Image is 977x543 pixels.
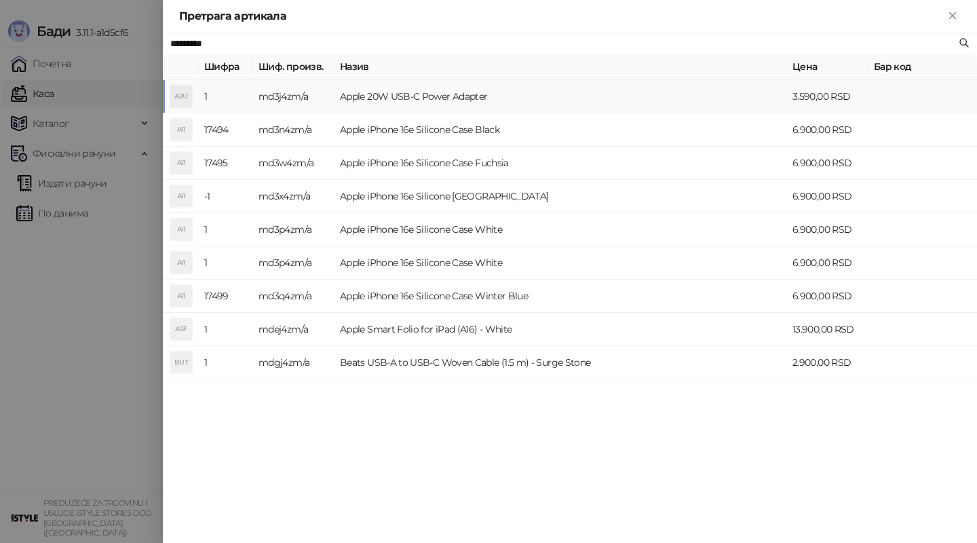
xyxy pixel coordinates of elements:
[170,119,192,141] div: AI1
[199,246,253,280] td: 1
[787,313,868,346] td: 13.900,00 RSD
[199,313,253,346] td: 1
[170,318,192,340] div: ASF
[253,313,334,346] td: mdej4zm/a
[199,280,253,313] td: 17499
[787,346,868,379] td: 2.900,00 RSD
[199,213,253,246] td: 1
[199,346,253,379] td: 1
[199,180,253,213] td: -1
[253,147,334,180] td: md3w4zm/a
[787,180,868,213] td: 6.900,00 RSD
[170,152,192,174] div: AI1
[787,113,868,147] td: 6.900,00 RSD
[253,113,334,147] td: md3n4zm/a
[253,180,334,213] td: md3x4zm/a
[334,147,787,180] td: Apple iPhone 16e Silicone Case Fuchsia
[334,180,787,213] td: Apple iPhone 16e Silicone [GEOGRAPHIC_DATA]
[253,280,334,313] td: md3q4zm/a
[334,213,787,246] td: Apple iPhone 16e Silicone Case White
[199,54,253,80] th: Шифра
[179,8,944,24] div: Претрага артикала
[199,113,253,147] td: 17494
[170,219,192,240] div: AI1
[170,252,192,274] div: AI1
[253,346,334,379] td: mdgj4zm/a
[334,54,787,80] th: Назив
[170,185,192,207] div: AI1
[170,352,192,373] div: BUT
[334,280,787,313] td: Apple iPhone 16e Silicone Case Winter Blue
[334,113,787,147] td: Apple iPhone 16e Silicone Case Black
[787,147,868,180] td: 6.900,00 RSD
[787,246,868,280] td: 6.900,00 RSD
[334,246,787,280] td: Apple iPhone 16e Silicone Case White
[199,80,253,113] td: 1
[334,80,787,113] td: Apple 20W USB-C Power Adapter
[868,54,977,80] th: Бар код
[199,147,253,180] td: 17495
[170,86,192,107] div: A2U
[170,285,192,307] div: AI1
[253,54,334,80] th: Шиф. произв.
[334,346,787,379] td: Beats USB-A to USB-C Woven Cable (1.5 m) - Surge Stone
[787,54,868,80] th: Цена
[787,80,868,113] td: 3.590,00 RSD
[787,280,868,313] td: 6.900,00 RSD
[787,213,868,246] td: 6.900,00 RSD
[944,8,961,24] button: Close
[253,80,334,113] td: md3j4zm/a
[253,246,334,280] td: md3p4zm/a
[334,313,787,346] td: Apple Smart Folio for iPad (A16) - White
[253,213,334,246] td: md3p4zm/a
